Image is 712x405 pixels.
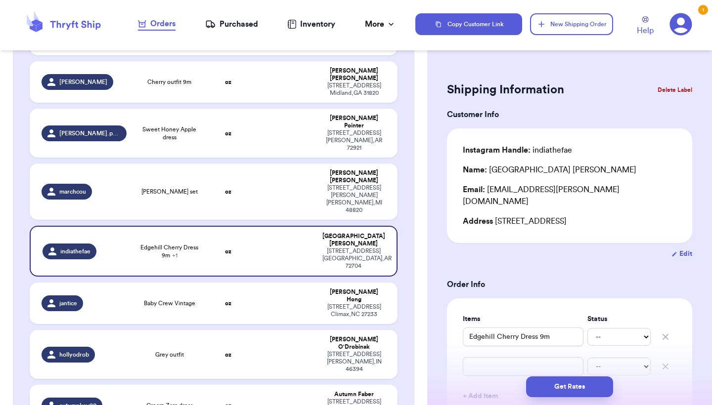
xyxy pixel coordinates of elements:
[144,299,195,307] span: Baby Crew Vintage
[59,188,86,196] span: marchcou
[59,78,107,86] span: [PERSON_NAME]
[147,78,191,86] span: Cherry outfit 9m
[526,376,613,397] button: Get Rates
[463,217,493,225] span: Address
[322,336,386,351] div: [PERSON_NAME] O'Drobinak
[463,164,636,176] div: [GEOGRAPHIC_DATA] [PERSON_NAME]
[637,25,654,37] span: Help
[322,184,386,214] div: [STREET_ADDRESS][PERSON_NAME] [PERSON_NAME] , MI 48820
[141,188,198,196] span: [PERSON_NAME] set
[587,314,651,324] label: Status
[322,288,386,303] div: [PERSON_NAME] Hong
[225,189,231,195] strong: oz
[322,247,385,270] div: [STREET_ADDRESS] [GEOGRAPHIC_DATA] , AR 72704
[138,18,176,30] div: Orders
[59,299,77,307] span: jantice
[60,247,90,255] span: indiathefae
[138,125,200,141] span: Sweet Honey Apple dress
[365,18,396,30] div: More
[59,129,121,137] span: [PERSON_NAME].pointer
[530,13,613,35] button: New Shipping Order
[138,243,200,259] span: Edgehill Cherry Dress 9m
[322,67,386,82] div: [PERSON_NAME] [PERSON_NAME]
[463,166,487,174] span: Name:
[225,79,231,85] strong: oz
[669,13,692,36] a: 1
[698,5,708,15] div: 1
[637,16,654,37] a: Help
[447,109,692,121] h3: Customer Info
[225,300,231,306] strong: oz
[463,184,676,207] div: [EMAIL_ADDRESS][PERSON_NAME][DOMAIN_NAME]
[463,314,583,324] label: Items
[59,351,89,359] span: hollyodrob
[322,82,386,97] div: [STREET_ADDRESS] Midland , GA 31820
[225,130,231,136] strong: oz
[322,129,386,152] div: [STREET_ADDRESS] [PERSON_NAME] , AR 72921
[322,169,386,184] div: [PERSON_NAME] [PERSON_NAME]
[225,352,231,358] strong: oz
[322,391,386,398] div: Autumn Faber
[447,82,564,98] h2: Shipping Information
[463,146,531,154] span: Instagram Handle:
[415,13,522,35] button: Copy Customer Link
[463,144,572,156] div: indiathefae
[463,215,676,227] div: [STREET_ADDRESS]
[447,279,692,290] h3: Order Info
[322,233,385,247] div: [GEOGRAPHIC_DATA] [PERSON_NAME]
[287,18,335,30] a: Inventory
[155,351,184,359] span: Grey outfit
[138,18,176,31] a: Orders
[172,252,178,258] span: + 1
[322,351,386,373] div: [STREET_ADDRESS] [PERSON_NAME] , IN 46394
[205,18,258,30] a: Purchased
[463,186,485,194] span: Email:
[322,115,386,129] div: [PERSON_NAME] Pointer
[654,79,696,101] button: Delete Label
[225,248,231,254] strong: oz
[322,303,386,318] div: [STREET_ADDRESS] Climax , NC 27233
[671,249,692,259] button: Edit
